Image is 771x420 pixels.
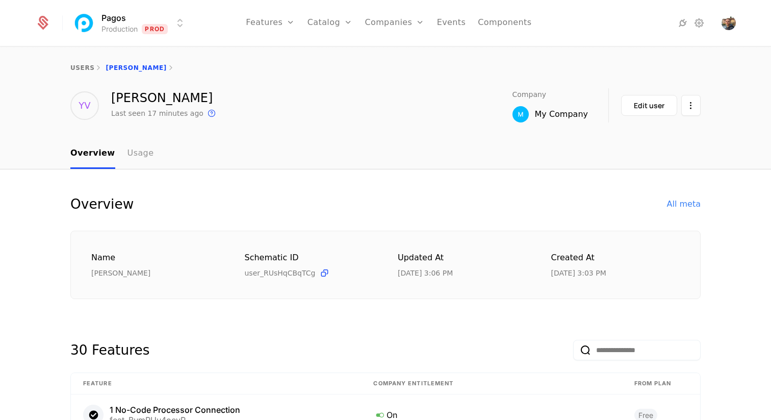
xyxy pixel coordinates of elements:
button: Edit user [621,95,677,116]
div: Name [91,252,220,264]
span: Pagos [101,12,126,24]
div: YV [70,91,99,120]
th: Company Entitlement [361,373,622,394]
img: Dmitry Yarashevich [722,16,736,30]
span: user_RUsHqCBqTCg [245,268,316,278]
div: My Company [535,108,588,120]
div: 9/22/25, 3:03 PM [551,268,606,278]
button: Select action [681,95,701,116]
th: From plan [622,373,700,394]
div: Overview [70,194,134,214]
div: 1 No-Code Processor Connection [110,406,240,414]
button: Select environment [75,12,186,34]
img: My Company [512,106,529,122]
a: Settings [693,17,705,29]
a: users [70,64,94,71]
span: Company [512,91,547,98]
div: 30 Features [70,340,149,360]
a: Overview [70,139,115,169]
a: Integrations [677,17,689,29]
button: Open user button [722,16,736,30]
div: Last seen 17 minutes ago [111,108,203,118]
th: Feature [71,373,361,394]
nav: Main [70,139,701,169]
div: Updated at [398,252,527,264]
a: Usage [127,139,154,169]
div: Schematic ID [245,252,374,264]
span: Prod [142,24,168,34]
div: [PERSON_NAME] [111,92,218,104]
div: Created at [551,252,680,264]
div: Production [101,24,138,34]
div: All meta [667,198,701,210]
div: 9/22/25, 3:06 PM [398,268,453,278]
ul: Choose Sub Page [70,139,153,169]
div: [PERSON_NAME] [91,268,220,278]
div: Edit user [634,101,664,111]
img: Pagos [72,11,96,35]
a: My CompanyMy Company [512,106,592,122]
